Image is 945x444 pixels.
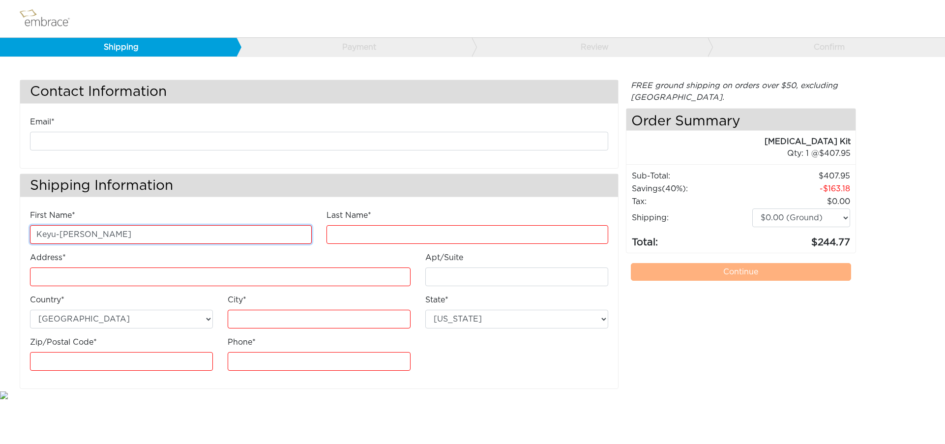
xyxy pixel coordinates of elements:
[236,38,472,57] a: Payment
[228,336,256,348] label: Phone*
[752,170,851,182] td: 407.95
[228,294,246,306] label: City*
[752,228,851,250] td: 244.77
[30,294,64,306] label: Country*
[626,109,856,131] h4: Order Summary
[472,38,708,57] a: Review
[752,195,851,208] td: 0.00
[631,228,752,250] td: Total:
[626,80,856,103] div: FREE ground shipping on orders over $50, excluding [GEOGRAPHIC_DATA].
[631,263,851,281] a: Continue
[30,336,97,348] label: Zip/Postal Code*
[30,209,75,221] label: First Name*
[326,209,371,221] label: Last Name*
[626,136,851,148] div: [MEDICAL_DATA] Kit
[20,174,618,197] h3: Shipping Information
[639,148,851,159] div: 1 @
[708,38,944,57] a: Confirm
[30,252,66,264] label: Address*
[662,185,686,193] span: (40%)
[631,182,752,195] td: Savings :
[17,6,81,31] img: logo.png
[631,208,752,228] td: Shipping:
[819,149,851,157] span: 407.95
[631,170,752,182] td: Sub-Total:
[30,116,55,128] label: Email*
[752,182,851,195] td: 163.18
[20,80,618,103] h3: Contact Information
[425,294,448,306] label: State*
[425,252,463,264] label: Apt/Suite
[631,195,752,208] td: Tax:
